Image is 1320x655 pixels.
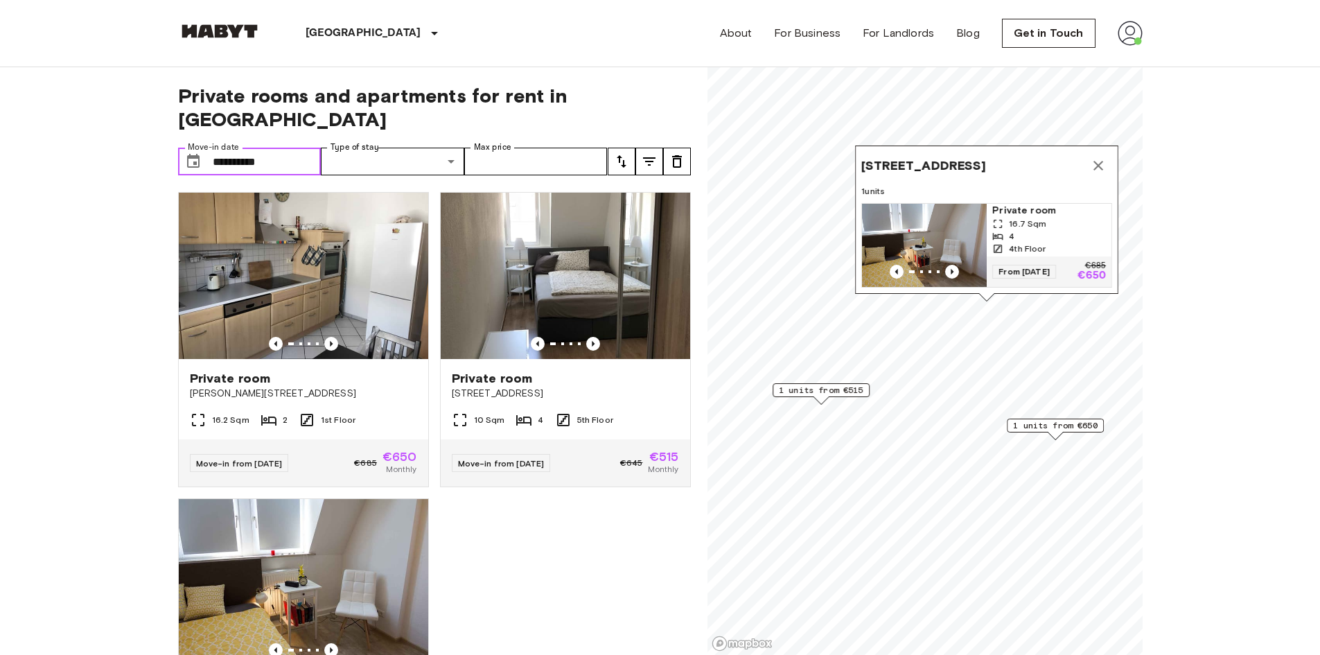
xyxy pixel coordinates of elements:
[863,25,934,42] a: For Landlords
[178,24,261,38] img: Habyt
[196,458,283,469] span: Move-in from [DATE]
[386,463,416,475] span: Monthly
[992,204,1106,218] span: Private room
[1009,230,1014,243] span: 4
[190,387,417,401] span: [PERSON_NAME][STREET_ADDRESS]
[1077,270,1106,281] p: €650
[1007,419,1104,440] div: Map marker
[577,414,613,426] span: 5th Floor
[720,25,753,42] a: About
[452,370,533,387] span: Private room
[179,148,207,175] button: Choose date, selected date is 22 Sep 2025
[1118,21,1143,46] img: avatar
[179,193,428,359] img: Marketing picture of unit DE-04-031-001-01HF
[774,25,841,42] a: For Business
[474,414,505,426] span: 10 Sqm
[861,157,986,174] span: [STREET_ADDRESS]
[306,25,421,42] p: [GEOGRAPHIC_DATA]
[269,337,283,351] button: Previous image
[1009,218,1046,230] span: 16.7 Sqm
[779,384,863,396] span: 1 units from €515
[773,383,870,405] div: Map marker
[586,337,600,351] button: Previous image
[190,370,271,387] span: Private room
[538,414,543,426] span: 4
[956,25,980,42] a: Blog
[331,141,379,153] label: Type of stay
[663,148,691,175] button: tune
[324,337,338,351] button: Previous image
[608,148,635,175] button: tune
[188,141,239,153] label: Move-in date
[635,148,663,175] button: tune
[992,265,1056,279] span: From [DATE]
[620,457,643,469] span: €645
[1009,243,1046,255] span: 4th Floor
[890,265,904,279] button: Previous image
[283,414,288,426] span: 2
[855,146,1118,302] div: Map marker
[712,636,773,652] a: Mapbox logo
[1084,262,1105,270] p: €685
[440,192,691,487] a: Marketing picture of unit DE-04-029-005-03HFPrevious imagePrevious imagePrivate room[STREET_ADDRE...
[382,451,417,463] span: €650
[649,451,679,463] span: €515
[862,204,987,287] img: Marketing picture of unit DE-04-013-001-01HF
[1002,19,1095,48] a: Get in Touch
[178,84,691,131] span: Private rooms and apartments for rent in [GEOGRAPHIC_DATA]
[441,193,690,359] img: Marketing picture of unit DE-04-029-005-03HF
[861,203,1112,288] a: Marketing picture of unit DE-04-013-001-01HFPrevious imagePrevious imagePrivate room16.7 Sqm44th ...
[178,192,429,487] a: Marketing picture of unit DE-04-031-001-01HFPrevious imagePrevious imagePrivate room[PERSON_NAME]...
[452,387,679,401] span: [STREET_ADDRESS]
[531,337,545,351] button: Previous image
[321,414,355,426] span: 1st Floor
[945,265,959,279] button: Previous image
[458,458,545,469] span: Move-in from [DATE]
[474,141,511,153] label: Max price
[648,463,678,475] span: Monthly
[1013,419,1098,432] span: 1 units from €650
[354,457,377,469] span: €685
[861,185,1112,198] span: 1 units
[212,414,249,426] span: 16.2 Sqm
